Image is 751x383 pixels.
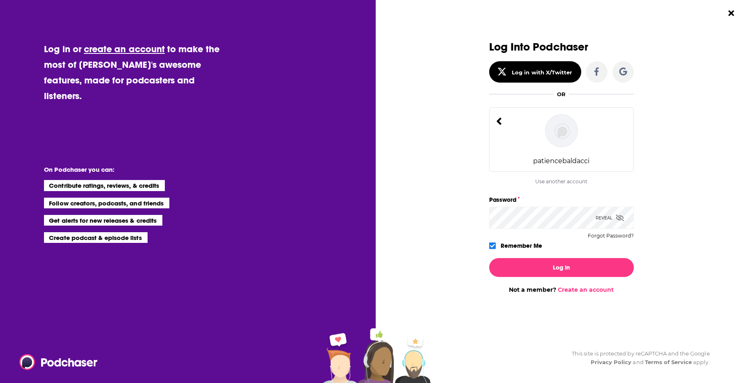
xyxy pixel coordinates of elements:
[565,349,710,367] div: This site is protected by reCAPTCHA and the Google and apply.
[44,198,169,208] li: Follow creators, podcasts, and friends
[44,180,165,191] li: Contribute ratings, reviews, & credits
[19,354,98,370] img: Podchaser - Follow, Share and Rate Podcasts
[44,215,162,226] li: Get alerts for new releases & credits
[512,69,572,76] div: Log in with X/Twitter
[489,286,634,293] div: Not a member?
[501,240,542,251] label: Remember Me
[84,43,165,55] a: create an account
[557,91,566,97] div: OR
[591,359,632,365] a: Privacy Policy
[44,166,208,173] li: On Podchaser you can:
[489,194,634,205] label: Password
[645,359,692,365] a: Terms of Service
[489,258,634,277] button: Log In
[545,114,578,147] img: patiencebaldacci
[533,157,589,165] div: patiencebaldacci
[596,207,624,229] div: Reveal
[723,5,739,21] button: Close Button
[558,286,614,293] a: Create an account
[19,354,92,370] a: Podchaser - Follow, Share and Rate Podcasts
[489,61,581,83] button: Log in with X/Twitter
[489,178,634,185] div: Use another account
[588,233,634,239] button: Forgot Password?
[489,41,634,53] h3: Log Into Podchaser
[44,232,147,243] li: Create podcast & episode lists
